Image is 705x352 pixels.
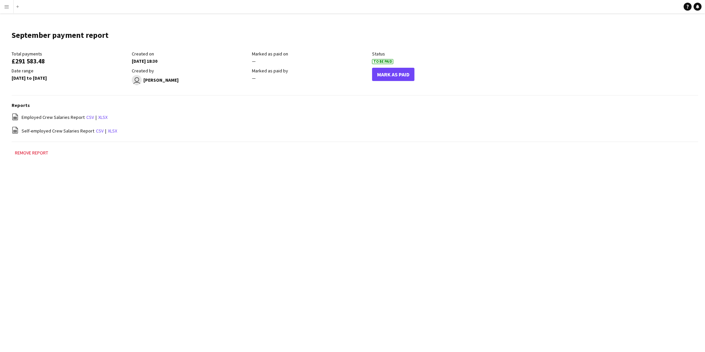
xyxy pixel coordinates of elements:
[372,51,489,57] div: Status
[86,114,94,120] a: csv
[132,58,249,64] div: [DATE] 18:30
[12,51,128,57] div: Total payments
[12,149,51,157] button: Remove report
[22,114,85,120] span: Employed Crew Salaries Report
[132,51,249,57] div: Created on
[98,114,108,120] a: xlsx
[96,128,104,134] a: csv
[12,30,109,40] h1: September payment report
[252,51,369,57] div: Marked as paid on
[372,68,415,81] button: Mark As Paid
[12,102,698,108] h3: Reports
[12,75,128,81] div: [DATE] to [DATE]
[108,128,117,134] a: xlsx
[12,113,698,122] div: |
[12,58,128,64] div: £291 583.48
[252,68,369,74] div: Marked as paid by
[132,75,249,85] div: [PERSON_NAME]
[252,58,256,64] span: —
[12,127,698,135] div: |
[22,128,94,134] span: Self-employed Crew Salaries Report
[252,75,256,81] span: —
[132,68,249,74] div: Created by
[372,59,393,64] span: To Be Paid
[12,68,128,74] div: Date range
